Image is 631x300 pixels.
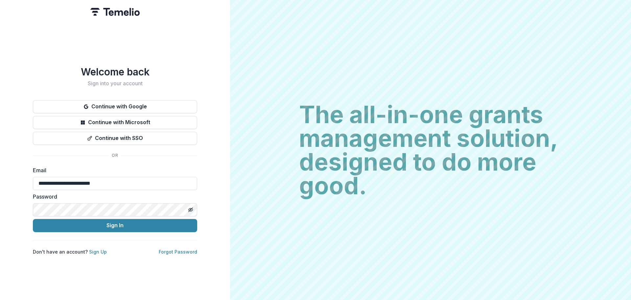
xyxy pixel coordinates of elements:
label: Password [33,193,193,201]
label: Email [33,166,193,174]
button: Continue with Google [33,100,197,113]
button: Continue with Microsoft [33,116,197,129]
img: Temelio [90,8,140,16]
h1: Welcome back [33,66,197,78]
button: Sign In [33,219,197,232]
h2: Sign into your account [33,80,197,87]
a: Sign Up [89,249,107,255]
button: Toggle password visibility [185,205,196,215]
p: Don't have an account? [33,248,107,255]
button: Continue with SSO [33,132,197,145]
a: Forgot Password [159,249,197,255]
